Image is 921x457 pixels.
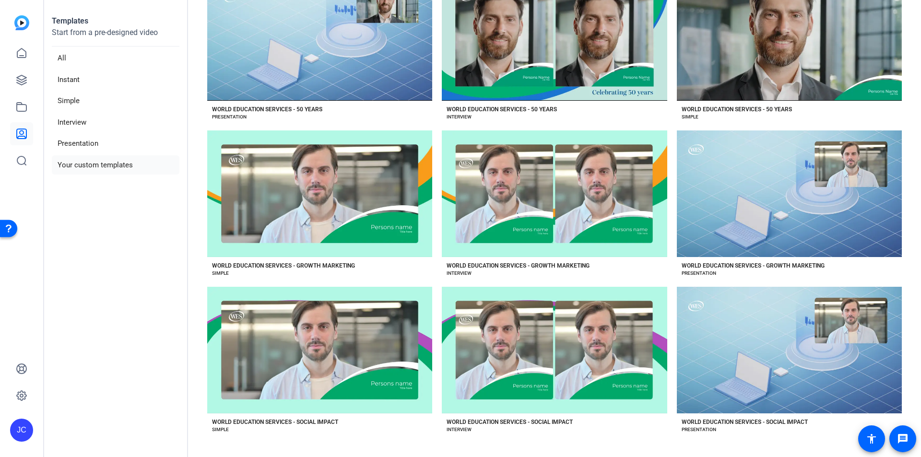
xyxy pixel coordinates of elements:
button: Template image [677,130,902,257]
div: WORLD EDUCATION SERVICES - GROWTH MARKETING [682,262,825,270]
div: WORLD EDUCATION SERVICES - 50 YEARS [212,105,322,113]
div: PRESENTATION [212,113,247,121]
div: SIMPLE [682,113,698,121]
div: PRESENTATION [682,426,716,434]
div: PRESENTATION [682,270,716,277]
div: INTERVIEW [447,270,472,277]
div: SIMPLE [212,426,229,434]
div: WORLD EDUCATION SERVICES - SOCIAL IMPACT [682,418,808,426]
div: WORLD EDUCATION SERVICES - GROWTH MARKETING [212,262,355,270]
div: JC [10,419,33,442]
button: Template image [442,287,667,413]
mat-icon: message [897,433,909,445]
div: WORLD EDUCATION SERVICES - SOCIAL IMPACT [447,418,573,426]
div: INTERVIEW [447,113,472,121]
button: Template image [677,287,902,413]
div: WORLD EDUCATION SERVICES - 50 YEARS [447,105,557,113]
li: Simple [52,91,179,111]
div: WORLD EDUCATION SERVICES - 50 YEARS [682,105,792,113]
li: Instant [52,70,179,90]
li: Interview [52,113,179,132]
mat-icon: accessibility [866,433,877,445]
li: Your custom templates [52,155,179,175]
div: SIMPLE [212,270,229,277]
li: All [52,48,179,68]
img: blue-gradient.svg [14,15,29,30]
strong: Templates [52,16,88,25]
div: WORLD EDUCATION SERVICES - GROWTH MARKETING [447,262,590,270]
button: Template image [207,130,432,257]
button: Template image [442,130,667,257]
div: WORLD EDUCATION SERVICES - SOCIAL IMPACT [212,418,338,426]
button: Template image [207,287,432,413]
p: Start from a pre-designed video [52,27,179,47]
div: INTERVIEW [447,426,472,434]
li: Presentation [52,134,179,153]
